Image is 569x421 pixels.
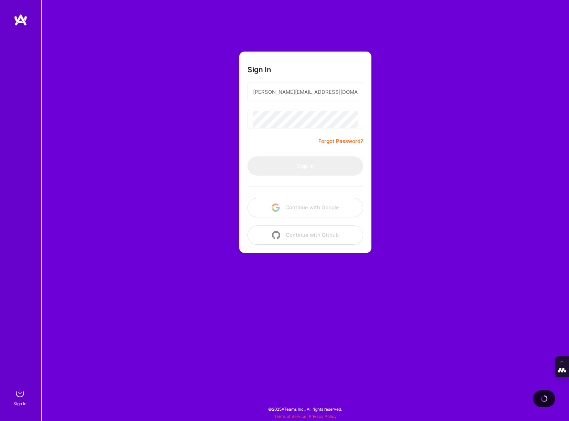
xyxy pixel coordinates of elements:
span: | [274,414,337,419]
img: loading [540,395,548,402]
img: icon [272,231,280,239]
h3: Sign In [247,65,271,74]
a: Terms of Service [274,414,306,419]
div: Sign In [13,400,27,407]
button: Continue with Google [247,198,363,217]
button: Continue with Github [247,225,363,245]
img: icon [272,203,280,212]
img: sign in [13,386,27,400]
button: Sign In [247,156,363,176]
div: © 2025 ATeams Inc., All rights reserved. [41,400,569,418]
a: Privacy Policy [309,414,337,419]
a: Forgot Password? [318,137,363,145]
input: Email... [253,83,358,101]
a: sign inSign In [14,386,27,407]
img: logo [14,14,28,26]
